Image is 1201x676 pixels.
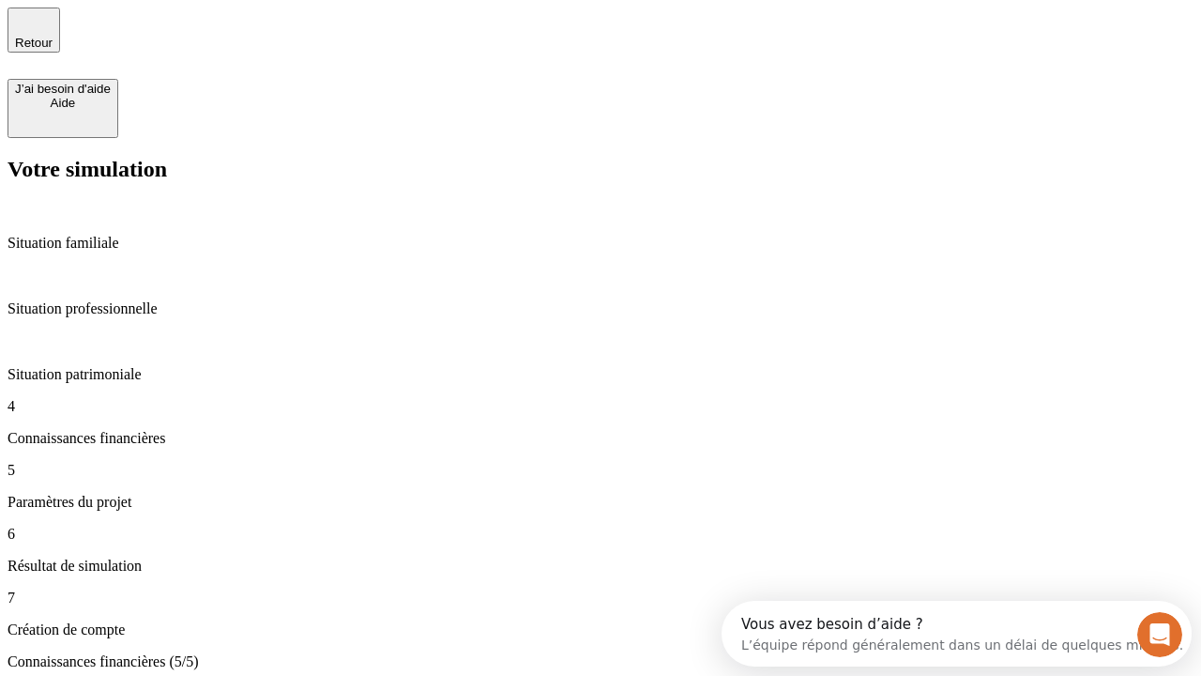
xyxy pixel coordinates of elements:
[1137,612,1182,657] iframe: Intercom live chat
[8,462,1193,479] p: 5
[722,601,1192,667] iframe: Intercom live chat discovery launcher
[8,157,1193,182] h2: Votre simulation
[8,558,1193,575] p: Résultat de simulation
[8,366,1193,383] p: Situation patrimoniale
[8,622,1193,638] p: Création de compte
[8,590,1193,607] p: 7
[15,82,111,96] div: J’ai besoin d'aide
[20,31,462,51] div: L’équipe répond généralement dans un délai de quelques minutes.
[15,96,111,110] div: Aide
[8,526,1193,543] p: 6
[8,494,1193,511] p: Paramètres du projet
[8,8,517,59] div: Ouvrir le Messenger Intercom
[15,36,53,50] span: Retour
[8,300,1193,317] p: Situation professionnelle
[8,653,1193,670] p: Connaissances financières (5/5)
[8,398,1193,415] p: 4
[8,79,118,138] button: J’ai besoin d'aideAide
[20,16,462,31] div: Vous avez besoin d’aide ?
[8,430,1193,447] p: Connaissances financières
[8,8,60,53] button: Retour
[8,235,1193,252] p: Situation familiale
